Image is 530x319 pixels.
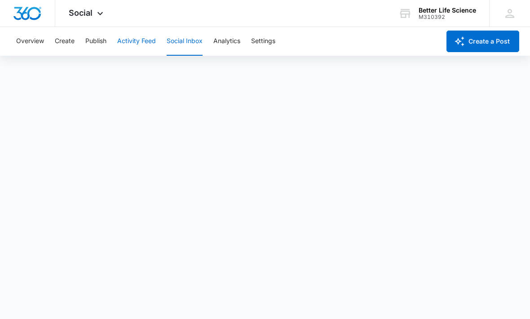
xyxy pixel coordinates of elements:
[419,7,476,14] div: account name
[167,27,203,56] button: Social Inbox
[251,27,275,56] button: Settings
[85,27,106,56] button: Publish
[16,27,44,56] button: Overview
[55,27,75,56] button: Create
[117,27,156,56] button: Activity Feed
[213,27,240,56] button: Analytics
[69,8,93,18] span: Social
[446,31,519,52] button: Create a Post
[419,14,476,20] div: account id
